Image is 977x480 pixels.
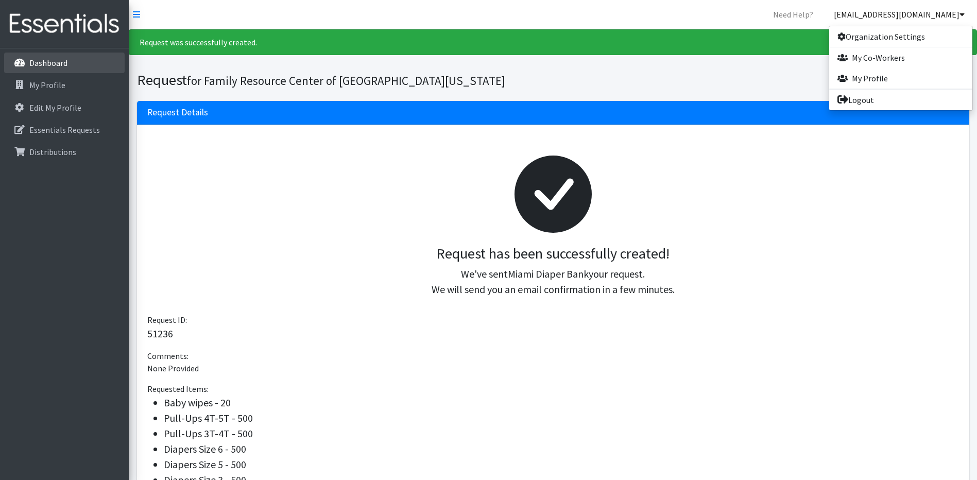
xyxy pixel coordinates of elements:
[29,147,76,157] p: Distributions
[147,315,187,325] span: Request ID:
[4,142,125,162] a: Distributions
[164,457,959,472] li: Diapers Size 5 - 500
[29,58,67,68] p: Dashboard
[829,26,972,47] a: Organization Settings
[829,47,972,68] a: My Co-Workers
[29,102,81,113] p: Edit My Profile
[147,107,208,118] h3: Request Details
[187,73,505,88] small: for Family Resource Center of [GEOGRAPHIC_DATA][US_STATE]
[829,68,972,89] a: My Profile
[137,71,550,89] h1: Request
[164,410,959,426] li: Pull-Ups 4T-5T - 500
[4,75,125,95] a: My Profile
[829,90,972,110] a: Logout
[164,395,959,410] li: Baby wipes - 20
[4,7,125,41] img: HumanEssentials
[4,53,125,73] a: Dashboard
[508,267,589,280] span: Miami Diaper Bank
[156,245,951,263] h3: Request has been successfully created!
[147,363,199,373] span: None Provided
[29,125,100,135] p: Essentials Requests
[29,80,65,90] p: My Profile
[765,4,821,25] a: Need Help?
[147,351,188,361] span: Comments:
[129,29,977,55] div: Request was successfully created.
[147,384,209,394] span: Requested Items:
[164,441,959,457] li: Diapers Size 6 - 500
[156,266,951,297] p: We've sent your request. We will send you an email confirmation in a few minutes.
[4,119,125,140] a: Essentials Requests
[147,326,959,341] p: 51236
[826,4,973,25] a: [EMAIL_ADDRESS][DOMAIN_NAME]
[164,426,959,441] li: Pull-Ups 3T-4T - 500
[4,97,125,118] a: Edit My Profile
